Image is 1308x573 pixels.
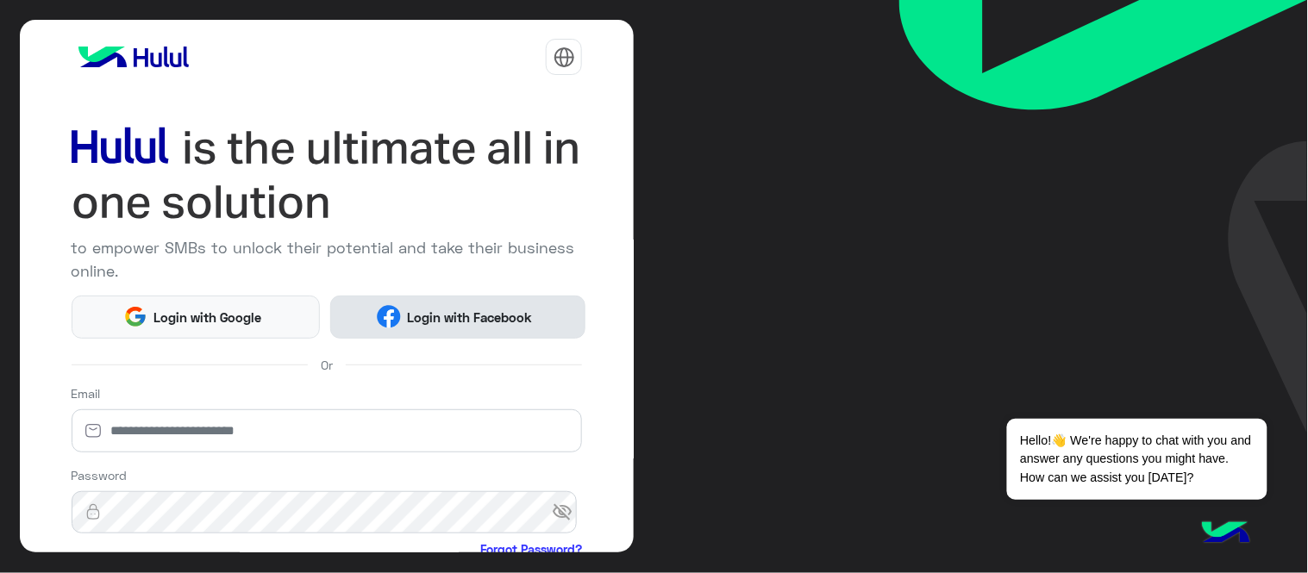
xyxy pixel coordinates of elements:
[1196,504,1256,564] img: hulul-logo.png
[72,503,115,520] img: lock
[72,384,101,402] label: Email
[401,308,539,327] span: Login with Facebook
[552,497,583,528] span: visibility_off
[377,305,400,328] img: Facebook
[1007,419,1267,500] span: Hello!👋 We're happy to chat with you and answer any questions you might have. How can we assist y...
[72,121,583,230] img: hululLoginTitle_EN.svg
[554,47,575,68] img: tab
[321,356,333,374] span: Or
[123,305,147,328] img: Google
[330,296,585,339] button: Login with Facebook
[72,236,583,283] p: to empower SMBs to unlock their potential and take their business online.
[72,40,196,74] img: logo
[147,308,268,327] span: Login with Google
[72,422,115,439] img: email
[480,540,582,558] a: Forgot Password?
[72,466,128,484] label: Password
[72,296,321,339] button: Login with Google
